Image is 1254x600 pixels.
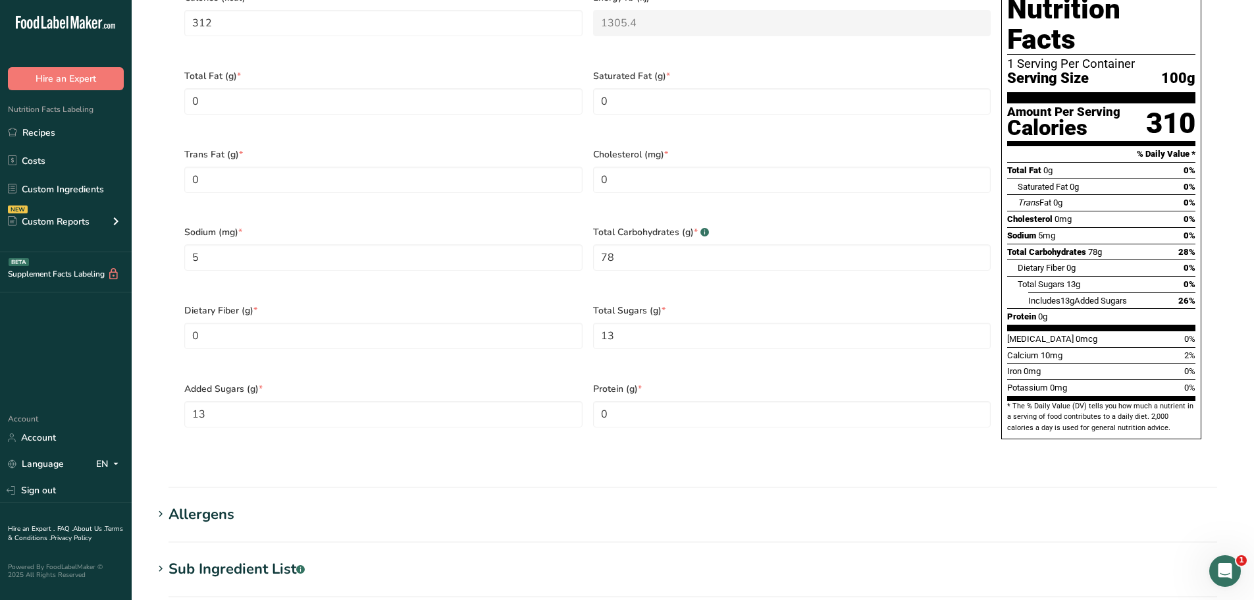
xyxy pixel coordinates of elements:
span: 0% [1184,165,1195,175]
iframe: Intercom live chat [1209,555,1241,587]
span: 0g [1053,198,1062,207]
span: Sodium (mg) [184,225,583,239]
a: Hire an Expert . [8,524,55,533]
span: 0% [1184,366,1195,376]
span: 0% [1184,182,1195,192]
span: Iron [1007,366,1022,376]
span: 1 [1236,555,1247,566]
span: 13g [1066,279,1080,289]
span: 100g [1161,70,1195,87]
span: Trans Fat (g) [184,148,583,161]
span: Added Sugars (g) [184,382,583,396]
span: 5mg [1038,231,1055,240]
span: Sodium [1007,231,1036,240]
span: 13g [1060,296,1074,306]
div: Custom Reports [8,215,90,229]
i: Trans [1018,198,1039,207]
span: 0mg [1055,214,1072,224]
span: Saturated Fat [1018,182,1068,192]
button: Hire an Expert [8,67,124,90]
a: FAQ . [57,524,73,533]
span: Cholesterol (mg) [593,148,991,161]
span: 28% [1178,247,1195,257]
span: 0% [1184,231,1195,240]
div: Powered By FoodLabelMaker © 2025 All Rights Reserved [8,563,124,579]
span: 0% [1184,334,1195,344]
span: 2% [1184,350,1195,360]
span: Cholesterol [1007,214,1053,224]
span: Protein [1007,312,1036,321]
span: Total Sugars [1018,279,1064,289]
div: Sub Ingredient List [169,559,305,580]
div: 310 [1146,106,1195,141]
span: 0mg [1024,366,1041,376]
span: Dietary Fiber [1018,263,1064,273]
a: Language [8,452,64,476]
section: % Daily Value * [1007,146,1195,162]
div: NEW [8,205,28,213]
span: 0% [1184,214,1195,224]
section: * The % Daily Value (DV) tells you how much a nutrient in a serving of food contributes to a dail... [1007,401,1195,433]
span: 26% [1178,296,1195,306]
span: Total Fat [1007,165,1041,175]
div: EN [96,456,124,472]
span: 0g [1038,312,1047,321]
div: BETA [9,258,29,266]
span: 0% [1184,279,1195,289]
span: 0mg [1050,383,1067,393]
span: Total Carbohydrates [1007,247,1086,257]
span: Protein (g) [593,382,991,396]
span: 0% [1184,383,1195,393]
div: Calories [1007,119,1120,138]
span: Serving Size [1007,70,1089,87]
span: 0g [1070,182,1079,192]
span: Saturated Fat (g) [593,69,991,83]
span: Total Sugars (g) [593,304,991,317]
a: About Us . [73,524,105,533]
span: 0g [1066,263,1076,273]
span: Potassium [1007,383,1048,393]
span: 0% [1184,198,1195,207]
span: 0% [1184,263,1195,273]
span: Total Fat (g) [184,69,583,83]
span: Total Carbohydrates (g) [593,225,991,239]
div: 1 Serving Per Container [1007,57,1195,70]
span: Includes Added Sugars [1028,296,1127,306]
span: 0mcg [1076,334,1097,344]
span: 78g [1088,247,1102,257]
span: 10mg [1041,350,1062,360]
span: Dietary Fiber (g) [184,304,583,317]
a: Terms & Conditions . [8,524,123,543]
div: Amount Per Serving [1007,106,1120,119]
span: Fat [1018,198,1051,207]
a: Privacy Policy [51,533,91,543]
span: [MEDICAL_DATA] [1007,334,1074,344]
span: Calcium [1007,350,1039,360]
div: Allergens [169,504,234,526]
span: 0g [1043,165,1053,175]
